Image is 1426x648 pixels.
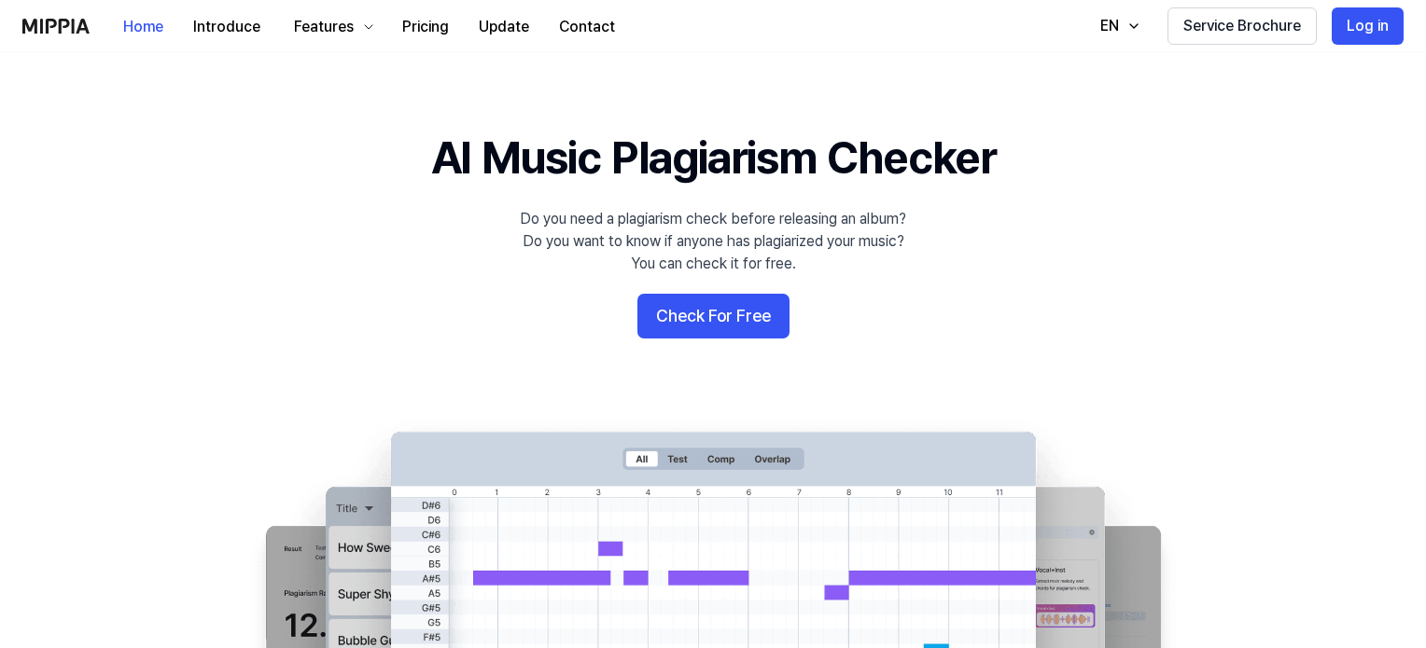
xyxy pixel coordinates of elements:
button: Introduce [178,8,275,46]
button: Contact [544,8,630,46]
div: Do you need a plagiarism check before releasing an album? Do you want to know if anyone has plagi... [520,208,906,275]
h1: AI Music Plagiarism Checker [431,127,996,189]
button: Service Brochure [1167,7,1317,45]
button: Pricing [387,8,464,46]
button: EN [1082,7,1153,45]
button: Log in [1332,7,1404,45]
button: Update [464,8,544,46]
div: Features [290,16,357,38]
a: Home [108,1,178,52]
button: Home [108,8,178,46]
a: Update [464,1,544,52]
button: Check For Free [637,294,790,338]
button: Features [275,8,387,46]
div: EN [1097,15,1123,37]
img: logo [22,19,90,34]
